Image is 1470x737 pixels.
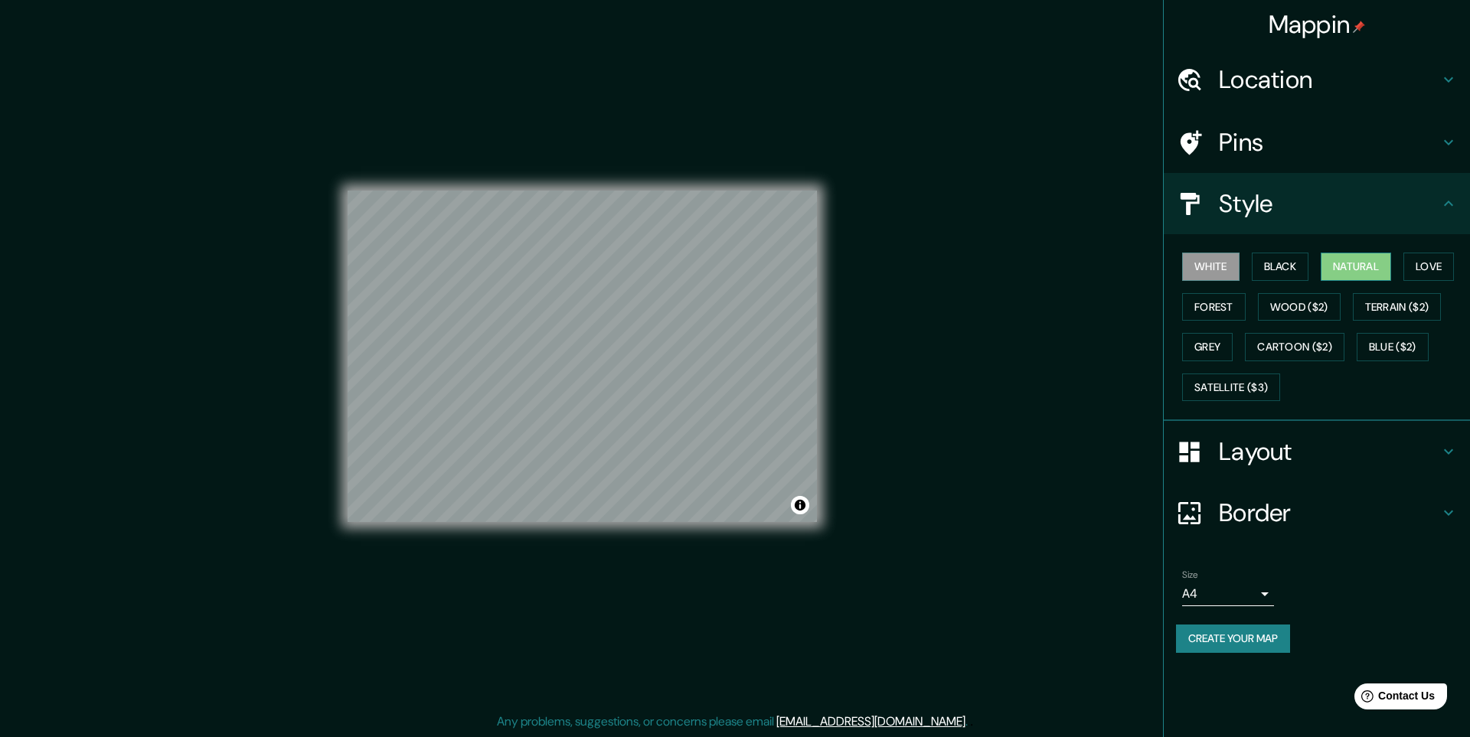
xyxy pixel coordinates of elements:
[1164,173,1470,234] div: Style
[1353,21,1365,33] img: pin-icon.png
[1219,188,1439,219] h4: Style
[1182,373,1280,402] button: Satellite ($3)
[1258,293,1341,321] button: Wood ($2)
[1182,293,1246,321] button: Forest
[968,713,970,731] div: .
[1182,569,1198,582] label: Size
[1219,64,1439,95] h4: Location
[1182,253,1240,281] button: White
[1176,624,1290,653] button: Create your map
[1334,677,1453,720] iframe: Help widget launcher
[1353,293,1442,321] button: Terrain ($2)
[1321,253,1391,281] button: Natural
[1219,436,1439,467] h4: Layout
[1164,421,1470,482] div: Layout
[1164,482,1470,543] div: Border
[1164,49,1470,110] div: Location
[1245,333,1344,361] button: Cartoon ($2)
[497,713,968,731] p: Any problems, suggestions, or concerns please email .
[1182,582,1274,606] div: A4
[1164,112,1470,173] div: Pins
[1403,253,1454,281] button: Love
[1182,333,1233,361] button: Grey
[348,191,817,522] canvas: Map
[791,496,809,514] button: Toggle attribution
[1269,9,1366,40] h4: Mappin
[1252,253,1309,281] button: Black
[1357,333,1429,361] button: Blue ($2)
[1219,127,1439,158] h4: Pins
[776,713,965,729] a: [EMAIL_ADDRESS][DOMAIN_NAME]
[970,713,973,731] div: .
[1219,497,1439,528] h4: Border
